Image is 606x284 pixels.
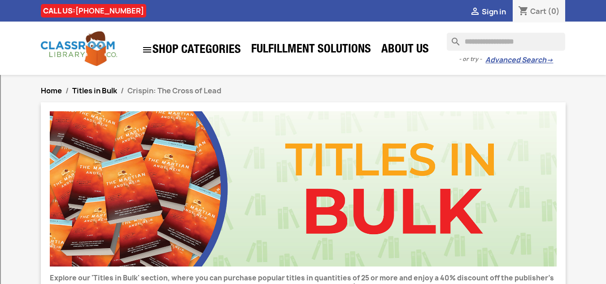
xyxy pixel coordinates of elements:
input: Search [447,33,565,51]
span: (0) [548,6,560,16]
i: shopping_cart [518,6,529,17]
span: Sign in [482,7,506,17]
i:  [142,44,153,55]
i:  [470,7,480,17]
span: → [546,56,553,65]
a: About Us [377,41,433,59]
span: - or try - [459,55,485,64]
a: [PHONE_NUMBER] [75,6,144,16]
a: SHOP CATEGORIES [137,40,245,60]
a: Fulfillment Solutions [247,41,375,59]
a:  Sign in [470,7,506,17]
div: CALL US: [41,4,146,17]
span: Cart [530,6,546,16]
i: search [447,33,458,44]
a: Advanced Search→ [485,56,553,65]
img: Classroom Library Company [41,31,117,66]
